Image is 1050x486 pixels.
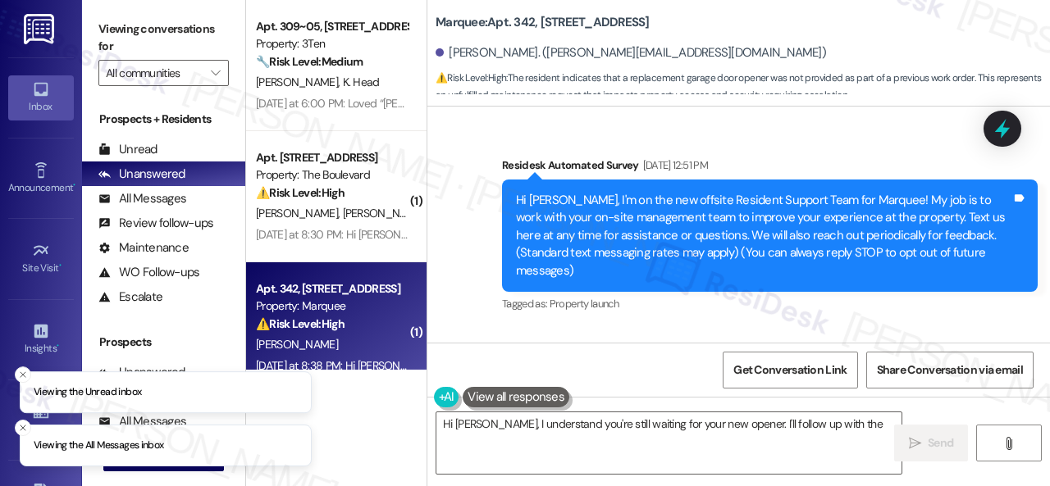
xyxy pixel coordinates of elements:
button: Close toast [15,420,31,436]
input: All communities [106,60,203,86]
div: Unread [98,141,157,158]
div: [PERSON_NAME]. ([PERSON_NAME][EMAIL_ADDRESS][DOMAIN_NAME]) [436,44,826,61]
span: : The resident indicates that a replacement garage door opener was not provided as part of a prev... [436,70,1050,105]
img: ResiDesk Logo [24,14,57,44]
strong: ⚠️ Risk Level: High [436,71,506,84]
div: Residesk Automated Survey [502,157,1038,179]
button: Share Conversation via email [866,352,1034,388]
span: Share Conversation via email [877,361,1023,379]
a: Inbox [8,75,74,120]
div: Apt. [STREET_ADDRESS] [256,149,408,166]
a: Insights • [8,317,74,361]
strong: ⚠️ Risk Level: High [256,316,345,331]
div: Prospects [82,334,245,351]
div: [DATE] 12:51 PM [639,157,708,174]
div: Escalate [98,288,162,306]
span: Property launch [550,297,619,311]
div: Tagged as: [502,292,1038,316]
i:  [211,66,220,79]
span: • [57,340,59,352]
div: Unanswered [98,166,185,183]
div: Property: 3Ten [256,35,408,52]
button: Send [894,425,968,461]
span: Get Conversation Link [733,361,847,379]
a: Site Visit • [8,237,74,281]
a: Buildings [8,397,74,442]
b: Marquee: Apt. 342, [STREET_ADDRESS] [436,14,650,31]
span: K. Head [343,75,380,89]
div: Maintenance [98,239,189,257]
div: Hi [PERSON_NAME], I'm on the new offsite Resident Support Team for Marquee! My job is to work wit... [516,192,1011,279]
button: Close toast [15,366,31,383]
i:  [909,437,921,450]
div: Apt. 309~05, [STREET_ADDRESS][PERSON_NAME] [256,18,408,35]
span: [PERSON_NAME] [343,206,430,220]
span: Send [928,434,953,452]
label: Viewing conversations for [98,16,229,60]
textarea: Hi [PERSON_NAME], I understand you're still waiting for your new opener. I'll follow up with the [436,412,902,474]
span: [PERSON_NAME] [256,75,343,89]
span: • [59,260,62,271]
span: [PERSON_NAME] [256,206,343,220]
button: Get Conversation Link [723,352,857,388]
div: Apt. 342, [STREET_ADDRESS] [256,280,408,298]
div: Property: The Boulevard [256,166,408,184]
span: [PERSON_NAME] [256,337,338,352]
p: Viewing the All Messages inbox [34,438,164,453]
span: • [73,179,75,191]
i:  [1002,437,1015,450]
div: Prospects + Residents [82,111,245,128]
div: WO Follow-ups [98,264,199,281]
div: Review follow-ups [98,215,213,232]
div: Property: Marquee [256,298,408,315]
strong: 🔧 Risk Level: Medium [256,54,363,69]
p: Viewing the Unread inbox [34,385,141,400]
strong: ⚠️ Risk Level: High [256,185,345,200]
div: All Messages [98,190,186,207]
